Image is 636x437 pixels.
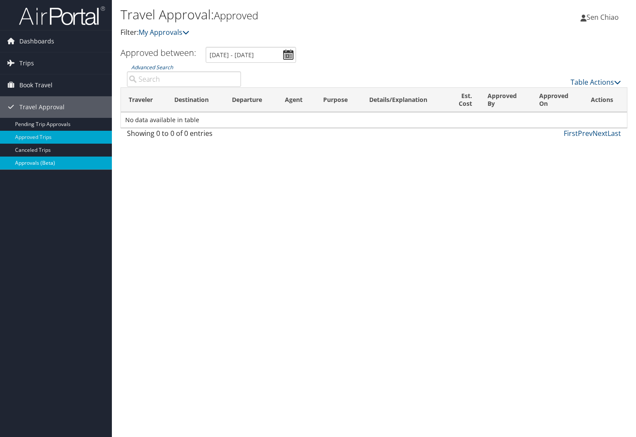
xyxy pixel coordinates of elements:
[19,31,54,52] span: Dashboards
[578,129,593,138] a: Prev
[19,74,52,96] span: Book Travel
[580,4,627,30] a: Sen Chiao
[214,8,258,22] small: Approved
[121,112,627,128] td: No data available in table
[19,52,34,74] span: Trips
[608,129,621,138] a: Last
[447,88,480,112] th: Est. Cost: activate to sort column ascending
[571,77,621,87] a: Table Actions
[361,88,447,112] th: Details/Explanation
[587,12,619,22] span: Sen Chiao
[277,88,315,112] th: Agent
[19,6,105,26] img: airportal-logo.png
[564,129,578,138] a: First
[127,128,241,143] div: Showing 0 to 0 of 0 entries
[167,88,224,112] th: Destination: activate to sort column ascending
[120,27,458,38] p: Filter:
[315,88,361,112] th: Purpose
[19,96,65,118] span: Travel Approval
[121,88,167,112] th: Traveler: activate to sort column ascending
[583,88,627,112] th: Actions
[127,71,241,87] input: Advanced Search
[139,28,189,37] a: My Approvals
[531,88,583,112] th: Approved On: activate to sort column ascending
[224,88,277,112] th: Departure: activate to sort column ascending
[120,47,196,58] h3: Approved between:
[480,88,531,112] th: Approved By: activate to sort column ascending
[206,47,296,63] input: [DATE] - [DATE]
[131,64,173,71] a: Advanced Search
[593,129,608,138] a: Next
[120,6,458,24] h1: Travel Approval:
